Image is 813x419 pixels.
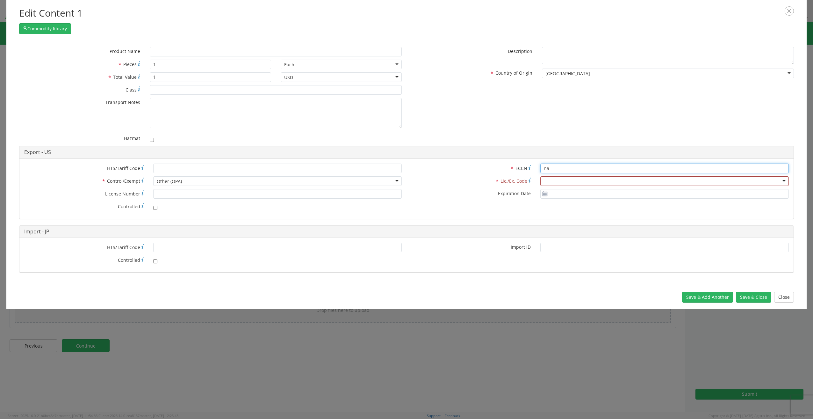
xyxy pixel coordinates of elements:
[123,61,137,67] span: Pieces
[736,292,771,303] button: Save & Close
[284,74,293,81] div: USD
[110,48,140,54] span: Product Name
[107,178,140,184] span: Control/Exempt
[113,74,137,80] span: Total Value
[515,165,527,171] span: ECCN
[124,135,140,141] span: Hazmat
[105,191,140,197] span: License Number
[24,228,49,235] a: Import - JP
[500,178,527,184] span: Lic./Ex. Code
[545,70,590,77] div: [GEOGRAPHIC_DATA]
[107,165,140,171] span: HTS/Tariff Code
[498,190,531,196] span: Expiration Date
[682,292,733,303] button: Save & Add Another
[157,178,182,185] div: Other (OPA)
[105,99,140,105] span: Transport Notes
[284,62,294,68] div: Each
[24,149,51,156] a: Export - US
[495,70,532,76] span: Country of Origin
[118,203,140,209] span: Controlled
[19,23,71,34] button: Commodity library
[508,48,532,54] span: Description
[774,292,794,303] button: Close
[118,257,140,263] span: Controlled
[19,6,794,20] h2: Edit Content 1
[107,244,140,250] span: HTS/Tariff Code
[511,244,531,250] span: Import ID
[126,87,137,93] span: Class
